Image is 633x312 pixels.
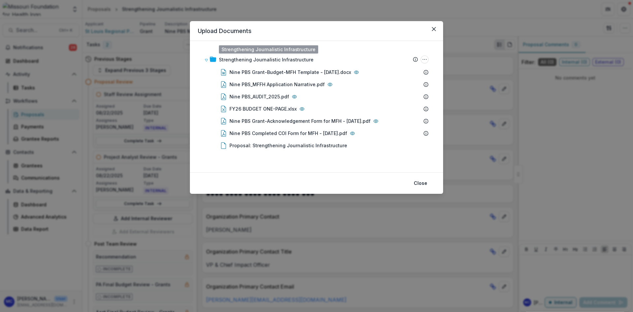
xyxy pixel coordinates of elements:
[429,24,439,34] button: Close
[202,53,431,66] div: Strengthening Journalistic InfrastructureStrengthening Journalistic Infrastructure Options
[202,90,431,103] div: Nine PBS_AUDIT_2025.pdf
[202,115,431,127] div: Nine PBS Grant-Acknowledgement Form for MFH - [DATE].pdf
[229,93,289,100] div: Nine PBS_AUDIT_2025.pdf
[202,78,431,90] div: Nine PBS_MFFH Application Narrative.pdf
[219,56,314,63] div: Strengthening Journalistic Infrastructure
[229,105,297,112] div: FY26 BUDGET ONE-PAGE.xlsx
[190,21,443,41] header: Upload Documents
[229,81,325,88] div: Nine PBS_MFFH Application Narrative.pdf
[202,53,431,152] div: Strengthening Journalistic InfrastructureStrengthening Journalistic Infrastructure OptionsNine PB...
[202,139,431,152] div: Proposal: Strengthening Journalistic Infrastructure
[421,55,429,63] button: Strengthening Journalistic Infrastructure Options
[229,69,351,76] div: Nine PBS Grant-Budget-MFH Template - [DATE].docx
[229,142,347,149] div: Proposal: Strengthening Journalistic Infrastructure
[229,130,347,137] div: Nine PBS Completed COI Form for MFH - [DATE].pdf
[202,103,431,115] div: FY26 BUDGET ONE-PAGE.xlsx
[202,127,431,139] div: Nine PBS Completed COI Form for MFH - [DATE].pdf
[410,178,431,189] button: Close
[202,66,431,78] div: Nine PBS Grant-Budget-MFH Template - [DATE].docx
[229,118,371,124] div: Nine PBS Grant-Acknowledgement Form for MFH - [DATE].pdf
